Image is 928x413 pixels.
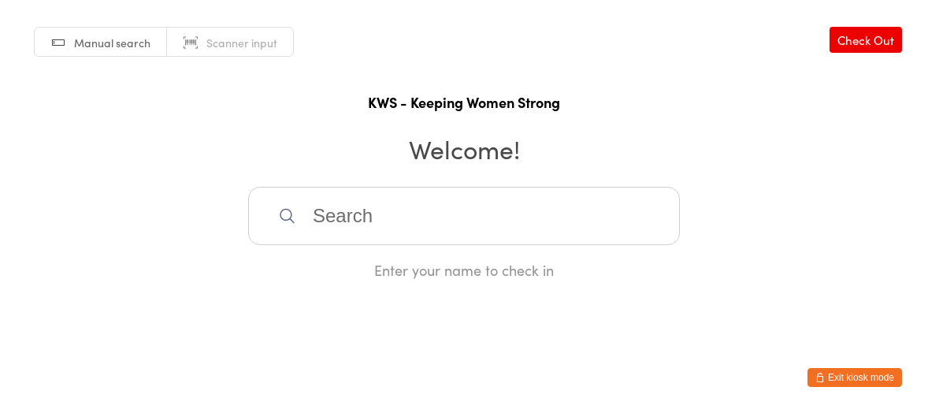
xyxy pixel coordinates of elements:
[807,368,902,387] button: Exit kiosk mode
[830,27,902,53] a: Check Out
[206,35,277,50] span: Scanner input
[16,131,912,166] h2: Welcome!
[16,92,912,112] h1: KWS - Keeping Women Strong
[74,35,150,50] span: Manual search
[248,187,680,245] input: Search
[248,260,680,280] div: Enter your name to check in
